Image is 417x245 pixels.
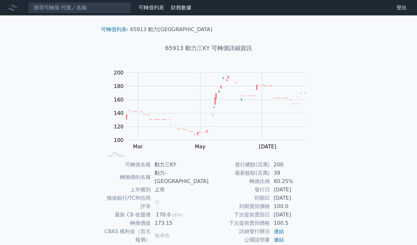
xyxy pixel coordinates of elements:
[209,186,270,194] td: 發行日
[101,26,127,32] a: 可轉債列表
[114,83,124,89] tspan: 180
[391,3,412,13] a: 登出
[172,212,182,217] span: (0%)
[104,211,151,219] td: 最新 CB 收盤價
[209,177,270,186] td: 轉換比例
[209,211,270,219] td: 下次提前賣回日
[270,202,314,211] td: 100.0
[209,202,270,211] td: 到期賣回價格
[209,169,270,177] td: 最新餘額(百萬)
[270,169,314,177] td: 39
[154,199,160,205] span: 無
[270,186,314,194] td: [DATE]
[104,161,151,169] td: 可轉債名稱
[270,219,314,227] td: 100.5
[101,26,129,33] li: ›
[28,2,131,13] input: 搜尋可轉債 代號／名稱
[104,186,151,194] td: 上市櫃別
[104,194,151,211] td: 擔保銀行/TCRI信用評等
[138,4,164,11] a: 可轉債列表
[104,227,151,244] td: CBAS 權利金（百元報價）
[270,194,314,202] td: [DATE]
[114,110,124,116] tspan: 140
[151,219,208,227] td: 173.15
[104,219,151,227] td: 轉換價值
[274,237,284,243] a: 連結
[209,219,270,227] td: 下次提前賣回價格
[154,232,170,239] span: 無承作
[151,161,208,169] td: 動力三KY
[130,26,212,33] li: 65913 動力[GEOGRAPHIC_DATA]
[114,124,124,130] tspan: 120
[114,137,124,143] tspan: 100
[96,44,321,53] h1: 65913 動力三KY 可轉債詳細資訊
[270,177,314,186] td: 80.25%
[171,4,191,11] a: 財務數據
[111,70,316,150] g: Chart
[195,144,205,150] tspan: May
[104,169,151,186] td: 轉換標的名稱
[151,186,208,194] td: 上市
[151,169,208,186] td: 動力-[GEOGRAPHIC_DATA]
[154,211,172,219] div: 170.0
[259,144,276,150] tspan: [DATE]
[114,70,124,76] tspan: 200
[209,194,270,202] td: 到期日
[274,228,284,234] a: 連結
[209,161,270,169] td: 發行總額(百萬)
[209,236,270,244] td: 公開說明書
[209,227,270,236] td: 詳細發行辦法
[270,161,314,169] td: 200
[114,97,124,103] tspan: 160
[133,144,143,150] tspan: Mar
[270,211,314,219] td: [DATE]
